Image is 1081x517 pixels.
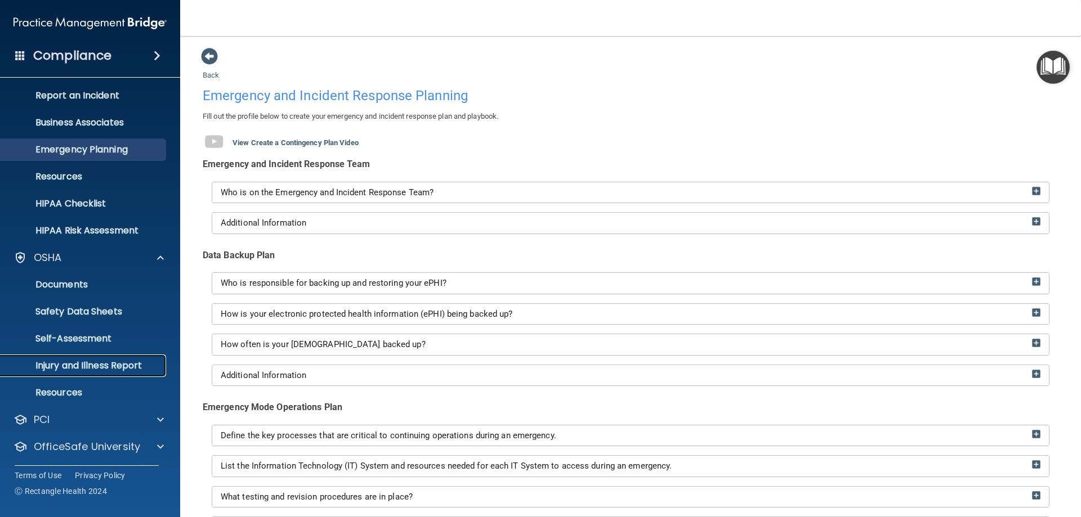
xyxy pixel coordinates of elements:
[7,279,161,290] p: Documents
[1032,370,1040,378] img: ic_add_box.75fa564c.png
[221,371,1040,380] a: Additional Information
[14,440,164,453] a: OfficeSafe University
[221,431,1040,440] a: Define the key processes that are critical to continuing operations during an emergency.
[203,131,225,153] img: gray_youtube_icon.38fcd6cc.png
[221,278,446,288] span: Who is responsible for backing up and restoring your ePHI?
[7,360,161,371] p: Injury and Illness Report
[221,492,413,502] span: What testing and revision procedures are in place?
[34,440,140,453] p: OfficeSafe University
[14,12,167,34] img: PMB logo
[221,339,426,349] span: How often is your [DEMOGRAPHIC_DATA] backed up?
[203,110,1058,123] p: Fill out the profile below to create your emergency and incident response plan and playbook.
[221,492,1040,502] a: What testing and revision procedures are in place?
[221,461,1040,471] a: List the Information Technology (IT) System and resources needed for each IT System to access dur...
[221,430,556,440] span: Define the key processes that are critical to continuing operations during an emergency.
[221,370,306,380] span: Additional Information
[1032,308,1040,317] img: ic_add_box.75fa564c.png
[233,138,359,147] b: View Create a Contingency Plan Video
[221,278,1040,288] a: Who is responsible for backing up and restoring your ePHI?
[1037,51,1070,84] button: Open Resource Center
[7,225,161,236] p: HIPAA Risk Assessment
[221,218,306,228] span: Additional Information
[221,309,513,319] span: How is your electronic protected health information (ePHI) being backed up?
[203,88,1058,103] h4: Emergency and Incident Response Planning
[7,198,161,209] p: HIPAA Checklist
[886,437,1067,482] iframe: Drift Widget Chat Controller
[1032,277,1040,286] img: ic_add_box.75fa564c.png
[203,57,219,79] a: Back
[15,485,107,497] span: Ⓒ Rectangle Health 2024
[1032,430,1040,438] img: ic_add_box.75fa564c.png
[15,470,61,481] a: Terms of Use
[75,470,126,481] a: Privacy Policy
[1032,339,1040,347] img: ic_add_box.75fa564c.png
[221,218,1040,228] a: Additional Information
[221,187,434,197] span: Who is on the Emergency and Incident Response Team?
[7,333,161,344] p: Self-Assessment
[14,251,164,264] a: OSHA
[34,251,62,264] p: OSHA
[203,402,342,412] b: Emergency Mode Operations Plan
[1032,187,1040,195] img: ic_add_box.75fa564c.png
[7,171,161,182] p: Resources
[7,90,161,101] p: Report an Incident
[203,250,275,260] b: Data Backup Plan
[34,413,50,426] p: PCI
[203,159,370,169] b: Emergency and Incident Response Team
[221,309,1040,319] a: How is your electronic protected health information (ePHI) being backed up?
[221,461,672,471] span: List the Information Technology (IT) System and resources needed for each IT System to access dur...
[221,188,1040,197] a: Who is on the Emergency and Incident Response Team?
[1032,217,1040,226] img: ic_add_box.75fa564c.png
[33,48,111,64] h4: Compliance
[14,413,164,426] a: PCI
[1032,491,1040,500] img: ic_add_box.75fa564c.png
[7,387,161,398] p: Resources
[7,117,161,128] p: Business Associates
[221,340,1040,349] a: How often is your [DEMOGRAPHIC_DATA] backed up?
[7,306,161,317] p: Safety Data Sheets
[7,144,161,155] p: Emergency Planning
